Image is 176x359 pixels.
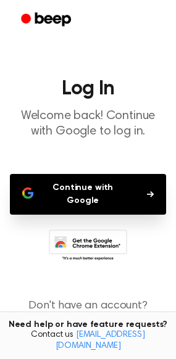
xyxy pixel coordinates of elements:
[10,298,166,331] p: Don't have an account?
[56,331,145,350] a: [EMAIL_ADDRESS][DOMAIN_NAME]
[12,8,82,32] a: Beep
[10,109,166,139] p: Welcome back! Continue with Google to log in.
[7,330,169,352] span: Contact us
[10,79,166,99] h1: Log In
[10,174,166,215] button: Continue with Google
